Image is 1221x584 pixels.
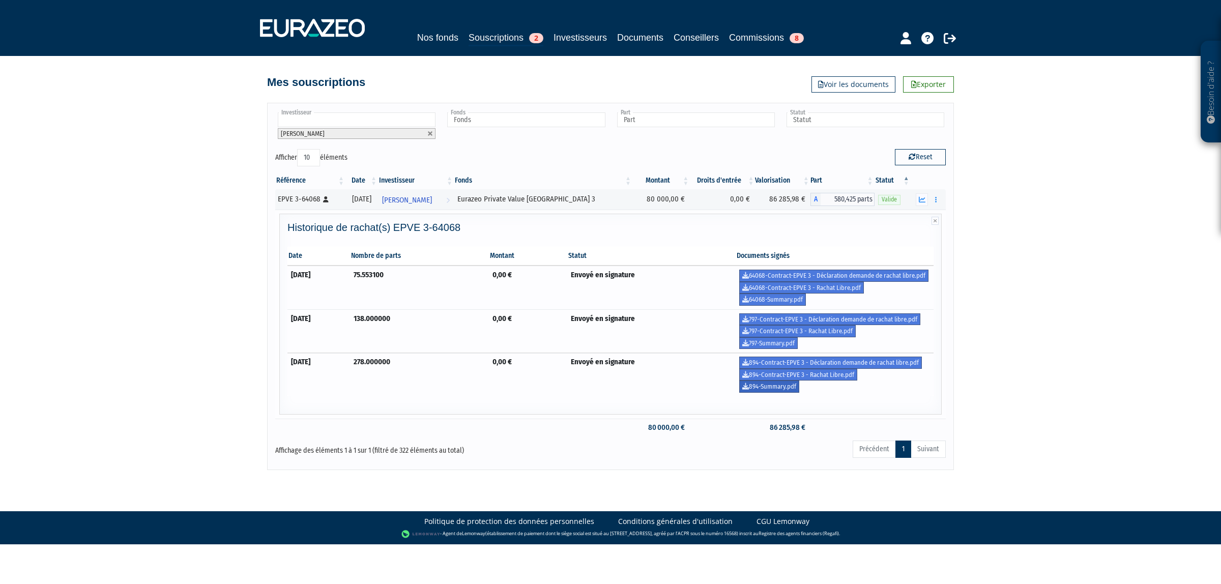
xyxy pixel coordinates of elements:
[810,193,875,206] div: A - Eurazeo Private Value Europe 3
[755,172,810,189] th: Valorisation: activer pour trier la colonne par ordre croissant
[529,33,543,43] span: 2
[811,76,895,93] a: Voir les documents
[736,247,934,266] th: Documents signés
[267,76,365,89] h4: Mes souscriptions
[462,531,485,537] a: Lemonway
[345,172,378,189] th: Date: activer pour trier la colonne par ordre croissant
[350,247,488,266] th: Nombre de parts
[674,31,719,45] a: Conseillers
[457,194,629,205] div: Eurazeo Private Value [GEOGRAPHIC_DATA] 3
[287,222,934,233] h4: Historique de rachat(s) EPVE 3-64068
[454,172,632,189] th: Fonds: activer pour trier la colonne par ordre croissant
[554,31,607,45] a: Investisseurs
[739,270,928,282] a: 64068-Contract-EPVE 3 - Déclaration demande de rachat libre.pdf
[690,189,755,210] td: 0,00 €
[350,309,488,353] td: 138.000000
[567,309,736,353] td: Envoyé en signature
[878,195,900,205] span: Valide
[567,266,736,309] td: Envoyé en signature
[278,194,342,205] div: EPVE 3-64068
[275,440,546,456] div: Affichage des éléments 1 à 1 sur 1 (filtré de 322 éléments au total)
[417,31,458,45] a: Nos fonds
[739,282,864,294] a: 64068-Contract-EPVE 3 - Rachat Libre.pdf
[618,516,733,527] a: Conditions générales d'utilisation
[790,33,804,43] span: 8
[755,189,810,210] td: 86 285,98 €
[1205,46,1217,138] p: Besoin d'aide ?
[739,294,806,306] a: 64068-Summary.pdf
[489,266,567,309] td: 0,00 €
[401,529,441,539] img: logo-lemonway.png
[632,172,690,189] th: Montant: activer pour trier la colonne par ordre croissant
[281,130,325,137] span: [PERSON_NAME]
[489,353,567,396] td: 0,00 €
[275,149,347,166] label: Afficher éléments
[739,313,920,326] a: 797-Contract-EPVE 3 - Déclaration demande de rachat libre.pdf
[810,172,875,189] th: Part: activer pour trier la colonne par ordre croissant
[739,357,922,369] a: 894-Contract-EPVE 3 - Déclaration demande de rachat libre.pdf
[489,247,567,266] th: Montant
[903,76,954,93] a: Exporter
[382,191,432,210] span: [PERSON_NAME]
[895,441,911,458] a: 1
[757,516,809,527] a: CGU Lemonway
[739,381,799,393] a: 894-Summary.pdf
[287,353,350,396] td: [DATE]
[489,309,567,353] td: 0,00 €
[260,19,365,37] img: 1732889491-logotype_eurazeo_blanc_rvb.png
[287,266,350,309] td: [DATE]
[617,31,663,45] a: Documents
[739,337,798,349] a: 797-Summary.pdf
[810,193,821,206] span: A
[739,325,856,337] a: 797-Contract-EPVE 3 - Rachat Libre.pdf
[350,266,488,309] td: 75.553100
[821,193,875,206] span: 580,425 parts
[275,172,345,189] th: Référence : activer pour trier la colonne par ordre croissant
[875,172,911,189] th: Statut : activer pour trier la colonne par ordre d&eacute;croissant
[567,353,736,396] td: Envoyé en signature
[378,189,454,210] a: [PERSON_NAME]
[690,172,755,189] th: Droits d'entrée: activer pour trier la colonne par ordre croissant
[729,31,804,45] a: Commissions8
[287,309,350,353] td: [DATE]
[895,149,946,165] button: Reset
[297,149,320,166] select: Afficheréléments
[287,247,350,266] th: Date
[323,196,329,202] i: [Français] Personne physique
[349,194,374,205] div: [DATE]
[378,172,454,189] th: Investisseur: activer pour trier la colonne par ordre croissant
[446,191,450,210] i: Voir l'investisseur
[567,247,736,266] th: Statut
[739,369,857,381] a: 894-Contract-EPVE 3 - Rachat Libre.pdf
[350,353,488,396] td: 278.000000
[469,31,543,46] a: Souscriptions2
[755,419,810,436] td: 86 285,98 €
[632,419,690,436] td: 80 000,00 €
[632,189,690,210] td: 80 000,00 €
[10,529,1211,539] div: - Agent de (établissement de paiement dont le siège social est situé au [STREET_ADDRESS], agréé p...
[759,531,839,537] a: Registre des agents financiers (Regafi)
[424,516,594,527] a: Politique de protection des données personnelles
